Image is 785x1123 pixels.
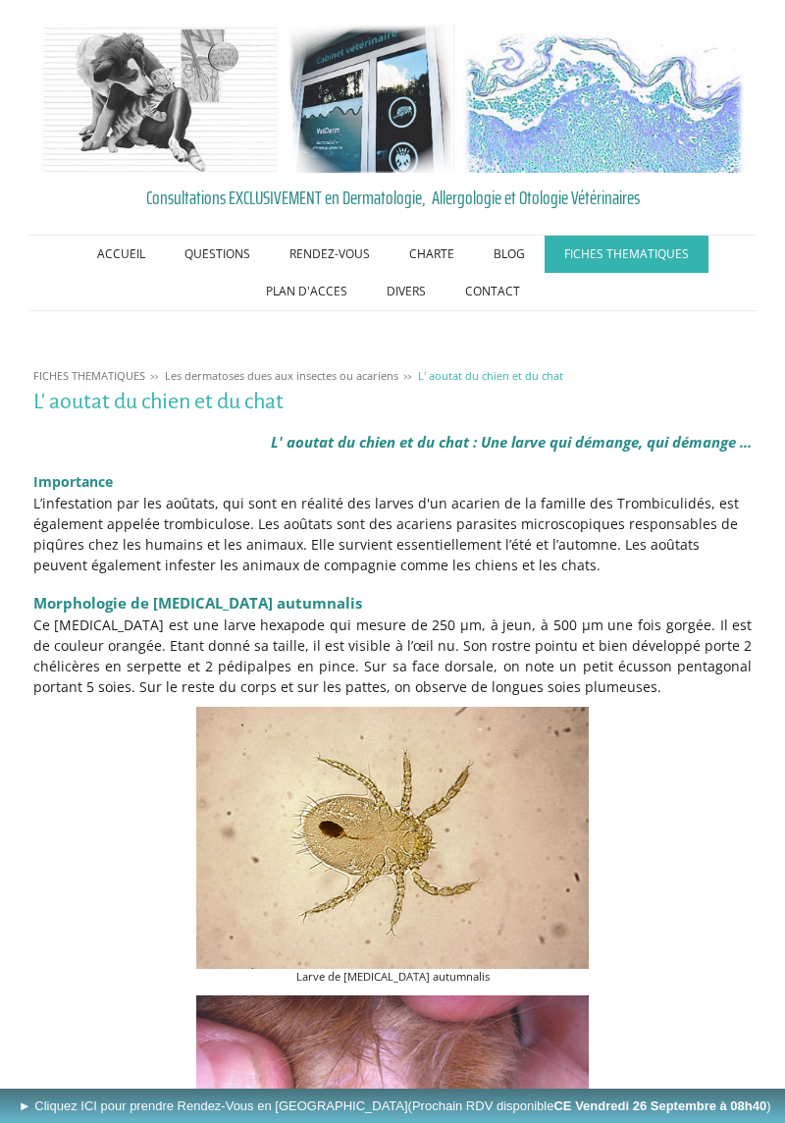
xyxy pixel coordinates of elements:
[165,368,398,383] span: Les dermatoses dues aux insectes ou acariens
[408,1098,771,1113] span: (Prochain RDV disponible )
[413,368,568,383] a: L' aoutat du chien et du chat
[33,593,127,613] span: Morphologie
[271,432,752,452] em: L' aoutat du chien et du chat : Une larve qui démange, qui démange ...
[33,493,753,575] p: L’infestation par les aoûtats, qui sont en réalité des larves d'un acarien de la famille des Trom...
[418,368,563,383] span: L' aoutat du chien et du chat
[19,1098,771,1113] span: ► Cliquez ICI pour prendre Rendez-Vous en [GEOGRAPHIC_DATA]
[196,969,589,986] figcaption: Larve de [MEDICAL_DATA] autumnalis
[33,183,753,212] a: Consultations EXCLUSIVEMENT en Dermatologie, Allergologie et Otologie Vétérinaires
[131,593,362,613] span: de [MEDICAL_DATA] autumnalis
[33,390,753,414] h1: L' aoutat du chien et du chat
[367,273,445,310] a: DIVERS
[196,707,589,969] img: Larve de Trombicula autumnalis
[28,368,150,383] a: FICHES THEMATIQUES
[390,236,474,273] a: CHARTE
[553,1098,766,1113] b: CE Vendredi 26 Septembre à 08h40
[33,368,145,383] span: FICHES THEMATIQUES
[445,273,540,310] a: CONTACT
[33,472,113,491] span: Importance
[246,273,367,310] a: PLAN D'ACCES
[474,236,545,273] a: BLOG
[78,236,165,273] a: ACCUEIL
[33,615,753,696] span: Ce [MEDICAL_DATA] est une larve hexapode qui mesure de 250 µm, à jeun, à 500 µm une fois gorgée. ...
[545,236,708,273] a: FICHES THEMATIQUES
[270,236,390,273] a: RENDEZ-VOUS
[165,236,270,273] a: QUESTIONS
[160,368,403,383] a: Les dermatoses dues aux insectes ou acariens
